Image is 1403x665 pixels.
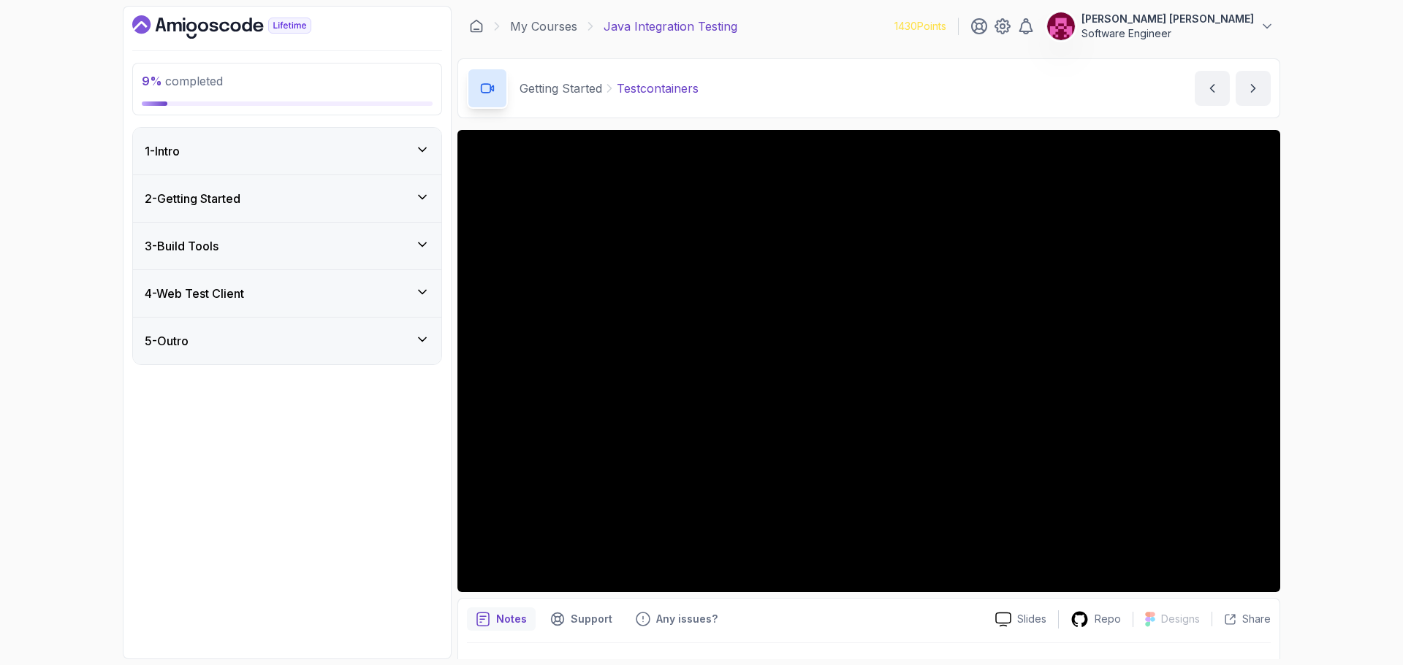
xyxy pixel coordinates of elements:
[1046,12,1274,41] button: user profile image[PERSON_NAME] [PERSON_NAME]Software Engineer
[1195,71,1230,106] button: previous content
[457,130,1280,592] iframe: 7 - Testcontainers
[145,190,240,207] h3: 2 - Getting Started
[1095,612,1121,626] p: Repo
[145,142,180,160] h3: 1 - Intro
[627,607,726,631] button: Feedback button
[1059,610,1133,629] a: Repo
[142,74,162,88] span: 9 %
[1212,612,1271,626] button: Share
[571,612,612,626] p: Support
[133,223,441,269] button: 3-Build Tools
[133,175,441,222] button: 2-Getting Started
[142,74,223,88] span: completed
[1047,12,1075,40] img: user profile image
[604,18,737,35] p: Java Integration Testing
[1242,612,1271,626] p: Share
[1236,71,1271,106] button: next content
[656,612,718,626] p: Any issues?
[469,19,484,34] a: Dashboard
[133,270,441,317] button: 4-Web Test Client
[145,332,189,350] h3: 5 - Outro
[1161,612,1200,626] p: Designs
[133,318,441,364] button: 5-Outro
[145,285,244,302] h3: 4 - Web Test Client
[133,128,441,174] button: 1-Intro
[984,612,1058,627] a: Slides
[541,607,621,631] button: Support button
[496,612,527,626] p: Notes
[894,19,946,34] p: 1430 Points
[1081,26,1254,41] p: Software Engineer
[520,80,602,97] p: Getting Started
[1081,12,1254,26] p: [PERSON_NAME] [PERSON_NAME]
[510,18,577,35] a: My Courses
[1017,612,1046,626] p: Slides
[132,15,345,39] a: Dashboard
[617,80,699,97] p: Testcontainers
[467,607,536,631] button: notes button
[145,237,218,255] h3: 3 - Build Tools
